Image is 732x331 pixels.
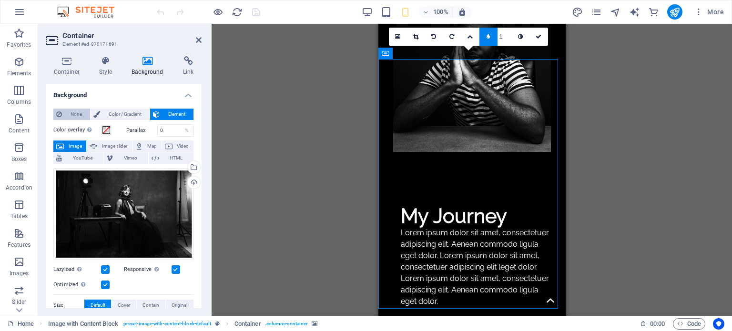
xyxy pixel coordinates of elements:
[648,7,659,18] i: Commerce
[62,40,183,49] h3: Element #ed-870171691
[572,7,583,18] i: Design (Ctrl+Alt+Y)
[7,41,31,49] p: Favorites
[91,300,105,311] span: Default
[458,8,467,16] i: On resize automatically adjust zoom level to fit chosen device.
[180,125,193,136] div: %
[610,6,621,18] button: navigator
[8,241,30,249] p: Features
[53,152,103,164] button: YouTube
[232,7,243,18] i: Reload page
[53,140,86,152] button: Image
[610,7,621,18] i: Navigator
[713,318,724,330] button: Usercentrics
[7,98,31,106] p: Columns
[629,6,640,18] button: text_generator
[53,264,101,275] label: Lazyload
[100,140,129,152] span: Image slider
[407,28,425,46] a: Crop mode
[122,318,212,330] span: . preset-image-with-content-block-default
[116,152,145,164] span: Vimeo
[142,300,159,311] span: Contain
[667,4,682,20] button: publish
[53,168,194,260] div: retroa-kiApRiE7IfCDBVsg_yYxKw.jpg
[512,28,530,46] a: Greyscale
[124,264,172,275] label: Responsive
[118,300,130,311] span: Cover
[694,7,724,17] span: More
[419,6,453,18] button: 100%
[673,318,705,330] button: Code
[112,300,136,311] button: Cover
[6,184,32,191] p: Accordion
[162,152,191,164] span: HTML
[677,318,701,330] span: Code
[48,318,118,330] span: Click to select. Double-click to edit
[690,4,728,20] button: More
[648,6,660,18] button: commerce
[443,28,461,46] a: Rotate right 90°
[132,140,162,152] button: Map
[591,7,602,18] i: Pages (Ctrl+Alt+S)
[84,300,111,311] button: Default
[10,270,29,277] p: Images
[166,300,193,311] button: Original
[425,28,443,46] a: Rotate left 90°
[150,109,193,120] button: Element
[650,318,665,330] span: 00 00
[65,152,100,164] span: YouTube
[215,321,220,326] i: This element is a customizable preset
[124,56,175,76] h4: Background
[669,7,680,18] i: Publish
[10,212,28,220] p: Tables
[461,28,479,46] a: Change orientation
[46,84,202,101] h4: Background
[591,6,602,18] button: pages
[172,300,187,311] span: Original
[55,6,126,18] img: Editor Logo
[53,109,90,120] button: None
[137,300,165,311] button: Contain
[11,155,27,163] p: Boxes
[212,6,224,18] button: Click here to leave preview mode and continue editing
[149,152,193,164] button: HTML
[53,279,101,291] label: Optimized
[65,109,87,120] span: None
[265,318,308,330] span: . columns-container
[146,140,159,152] span: Map
[46,56,91,76] h4: Container
[640,318,665,330] h6: Session time
[126,128,157,133] label: Parallax
[163,109,191,120] span: Element
[530,28,548,46] a: Confirm ( Ctrl ⏎ )
[629,7,640,18] i: AI Writer
[91,56,124,76] h4: Style
[53,124,101,136] label: Color overlay
[103,109,147,120] span: Color / Gradient
[8,318,34,330] a: Click to cancel selection. Double-click to open Pages
[389,28,407,46] a: Select files from the file manager, stock photos, or upload file(s)
[231,6,243,18] button: reload
[433,6,448,18] h6: 100%
[312,321,317,326] i: This element contains a background
[12,298,27,306] p: Slider
[62,31,202,40] h2: Container
[91,109,150,120] button: Color / Gradient
[87,140,132,152] button: Image slider
[67,140,83,152] span: Image
[53,300,84,311] label: Size
[48,318,318,330] nav: breadcrumb
[479,28,498,46] a: Blur
[175,56,202,76] h4: Link
[175,140,191,152] span: Video
[572,6,583,18] button: design
[9,127,30,134] p: Content
[103,152,148,164] button: Vimeo
[234,318,261,330] span: Click to select. Double-click to edit
[162,140,193,152] button: Video
[7,70,31,77] p: Elements
[657,320,658,327] span: :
